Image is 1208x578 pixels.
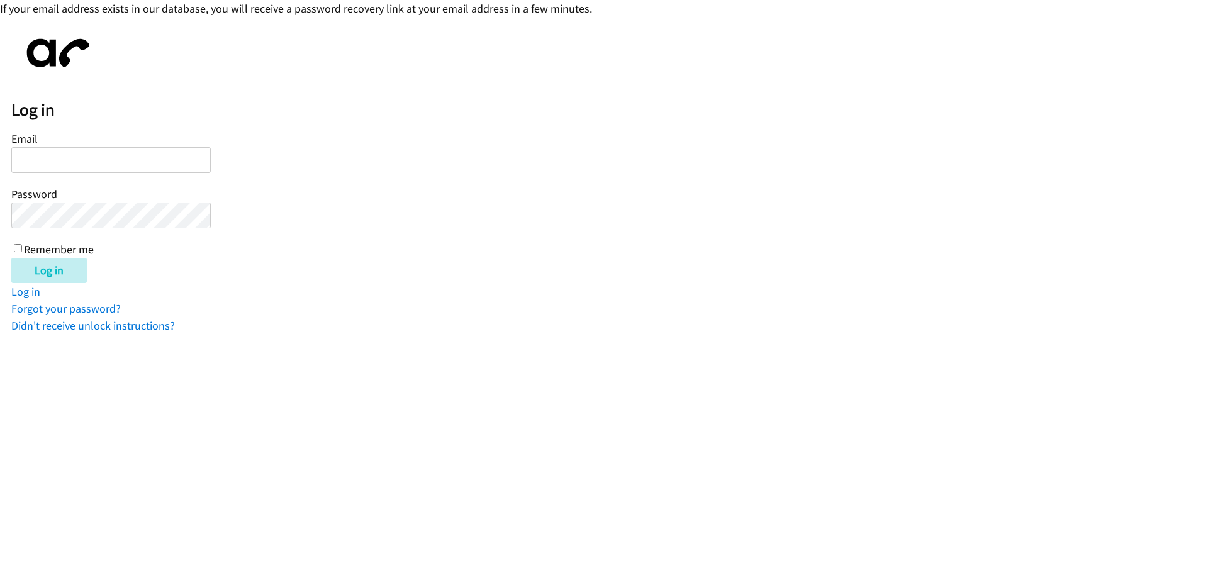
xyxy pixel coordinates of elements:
input: Log in [11,258,87,283]
a: Didn't receive unlock instructions? [11,318,175,333]
label: Email [11,131,38,146]
h2: Log in [11,99,1208,121]
img: aphone-8a226864a2ddd6a5e75d1ebefc011f4aa8f32683c2d82f3fb0802fe031f96514.svg [11,28,99,78]
a: Log in [11,284,40,299]
label: Password [11,187,57,201]
label: Remember me [24,242,94,257]
a: Forgot your password? [11,301,121,316]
